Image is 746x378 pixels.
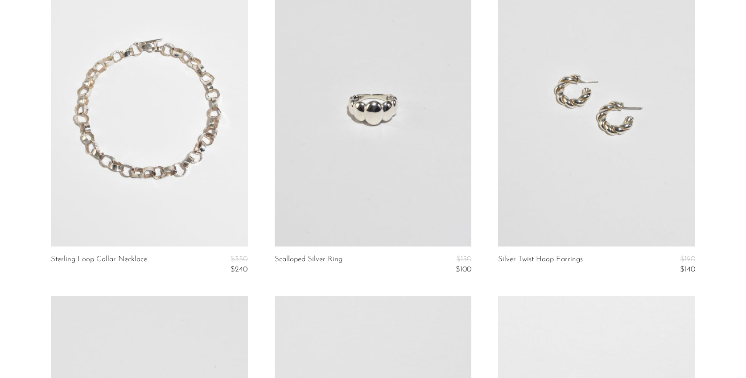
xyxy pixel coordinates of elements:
[680,255,695,263] span: $190
[456,255,471,263] span: $150
[498,255,583,274] a: Silver Twist Hoop Earrings
[231,255,247,263] span: $350
[680,266,695,273] span: $140
[231,266,247,273] span: $240
[456,266,471,273] span: $100
[51,255,147,274] a: Sterling Loop Collar Necklace
[275,255,342,274] a: Scalloped Silver Ring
